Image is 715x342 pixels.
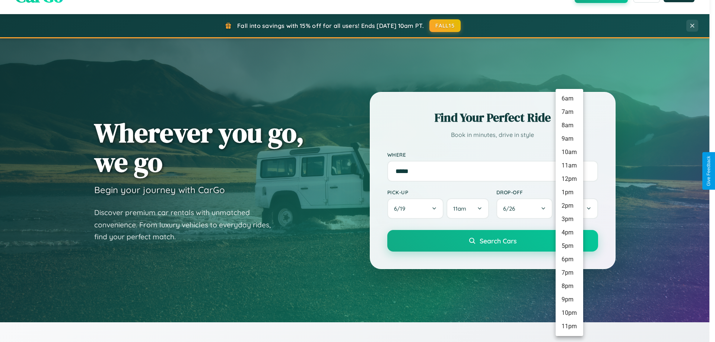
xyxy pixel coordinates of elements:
[556,119,583,132] li: 8am
[556,92,583,105] li: 6am
[556,320,583,333] li: 11pm
[556,212,583,226] li: 3pm
[556,105,583,119] li: 7am
[556,239,583,253] li: 5pm
[556,293,583,306] li: 9pm
[556,132,583,146] li: 9am
[556,306,583,320] li: 10pm
[556,172,583,186] li: 12pm
[556,266,583,279] li: 7pm
[706,156,711,186] div: Give Feedback
[556,159,583,172] li: 11am
[556,146,583,159] li: 10am
[556,226,583,239] li: 4pm
[556,186,583,199] li: 1pm
[556,279,583,293] li: 8pm
[556,253,583,266] li: 6pm
[556,199,583,212] li: 2pm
